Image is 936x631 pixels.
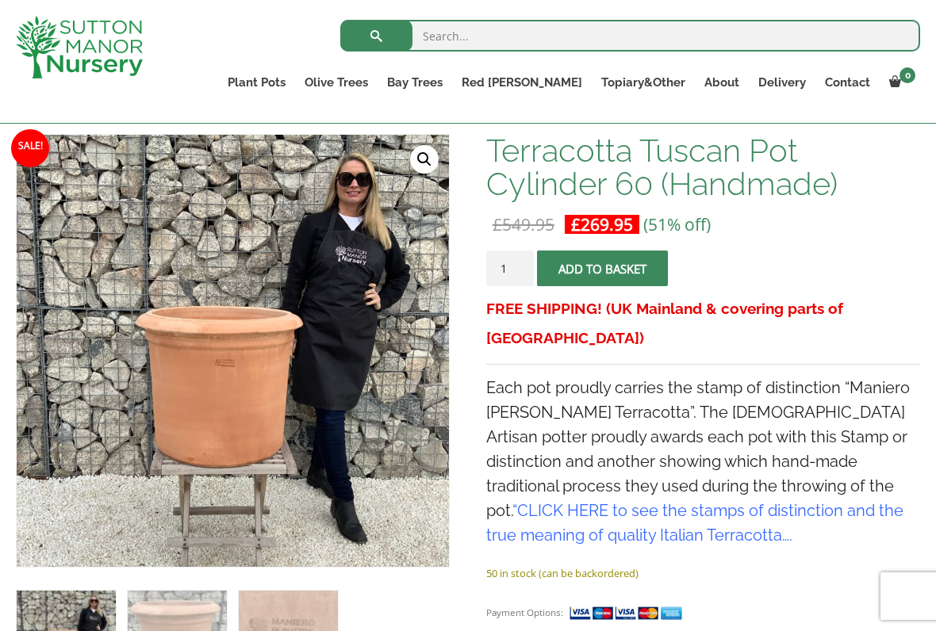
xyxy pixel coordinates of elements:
[340,20,920,52] input: Search...
[486,564,920,583] p: 50 in stock (can be backordered)
[592,71,695,94] a: Topiary&Other
[16,16,143,78] img: logo
[493,213,502,235] span: £
[571,213,581,235] span: £
[11,129,49,167] span: Sale!
[695,71,749,94] a: About
[493,213,554,235] bdi: 549.95
[452,71,592,94] a: Red [PERSON_NAME]
[378,71,452,94] a: Bay Trees
[295,71,378,94] a: Olive Trees
[571,213,633,235] bdi: 269.95
[486,294,920,353] h3: FREE SHIPPING! (UK Mainland & covering parts of [GEOGRAPHIC_DATA])
[410,145,439,174] a: View full-screen image gallery
[486,378,910,545] span: Each pot proudly carries the stamp of distinction “Maniero [PERSON_NAME] Terracotta”. The [DEMOGR...
[486,501,903,545] a: CLICK HERE to see the stamps of distinction and the true meaning of quality Italian Terracotta
[815,71,880,94] a: Contact
[880,71,920,94] a: 0
[486,250,534,286] input: Product quantity
[486,134,920,201] h1: Terracotta Tuscan Pot Cylinder 60 (Handmade)
[569,605,688,621] img: payment supported
[449,135,881,567] img: Terracotta Tuscan Pot Cylinder 60 (Handmade) - 55EB17C8 C773 46DA 8AA5 40D0B5677F67 1 105 c
[218,71,295,94] a: Plant Pots
[749,71,815,94] a: Delivery
[643,213,711,235] span: (51% off)
[486,501,903,545] span: “ ….
[900,67,915,83] span: 0
[486,606,563,618] small: Payment Options:
[537,250,668,286] button: Add to basket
